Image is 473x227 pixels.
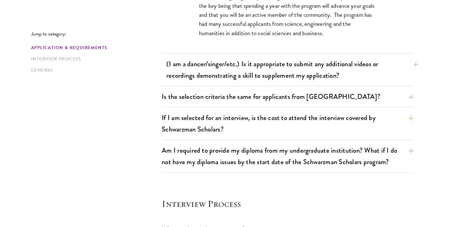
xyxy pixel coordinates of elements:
p: Jump to category: [31,31,162,37]
a: Interview Process [31,56,158,62]
button: (I am a dancer/singer/etc.) Is it appropriate to submit any additional videos or recordings demon... [166,57,418,82]
button: Is the selection criteria the same for applicants from [GEOGRAPHIC_DATA]? [162,90,414,104]
button: If I am selected for an interview, is the cost to attend the interview covered by Schwarzman Scho... [162,111,414,136]
a: General [31,67,158,73]
h4: Interview Process [162,197,414,210]
button: Am I required to provide my diploma from my undergraduate institution? What if I do not have my d... [162,143,414,169]
a: Application & Requirements [31,44,158,51]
